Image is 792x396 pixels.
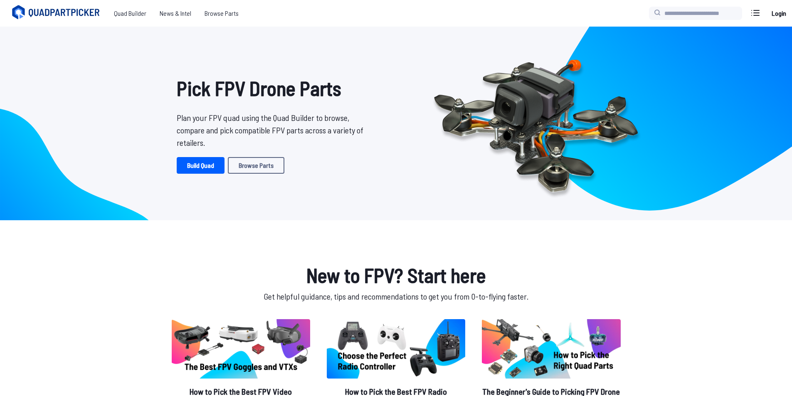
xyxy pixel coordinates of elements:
p: Get helpful guidance, tips and recommendations to get you from 0-to-flying faster. [170,290,622,303]
a: Build Quad [177,157,225,174]
p: Plan your FPV quad using the Quad Builder to browse, compare and pick compatible FPV parts across... [177,111,370,149]
h1: New to FPV? Start here [170,260,622,290]
a: Quad Builder [107,5,153,22]
a: Browse Parts [198,5,245,22]
a: Browse Parts [228,157,284,174]
a: Login [769,5,789,22]
a: News & Intel [153,5,198,22]
img: image of post [327,319,465,379]
img: Quadcopter [416,40,656,207]
img: image of post [482,319,620,379]
h1: Pick FPV Drone Parts [177,73,370,103]
img: image of post [172,319,310,379]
